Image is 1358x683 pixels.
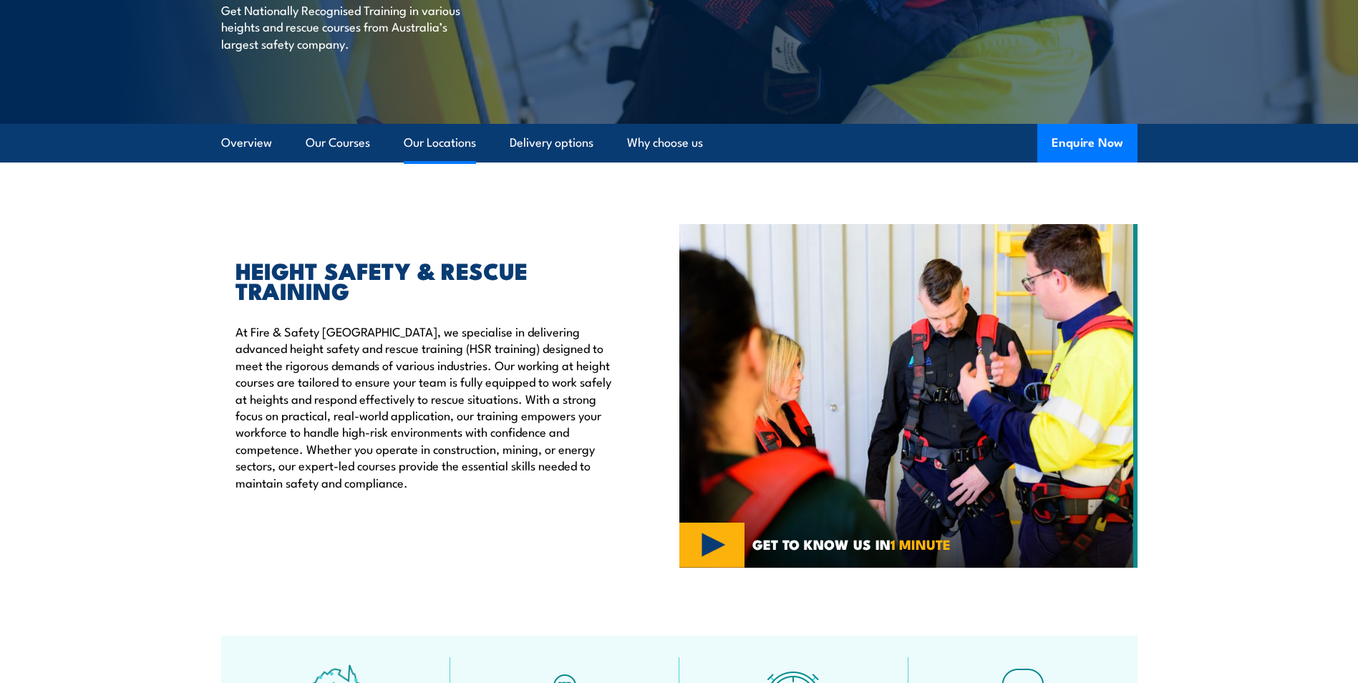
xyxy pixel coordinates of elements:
a: Delivery options [510,124,593,162]
h2: HEIGHT SAFETY & RESCUE TRAINING [236,260,613,300]
img: Fire & Safety Australia offer working at heights courses and training [679,224,1138,568]
strong: 1 MINUTE [891,533,951,554]
a: Overview [221,124,272,162]
a: Why choose us [627,124,703,162]
a: Our Locations [404,124,476,162]
button: Enquire Now [1037,124,1138,163]
a: Our Courses [306,124,370,162]
span: GET TO KNOW US IN [752,538,951,551]
p: Get Nationally Recognised Training in various heights and rescue courses from Australia’s largest... [221,1,482,52]
p: At Fire & Safety [GEOGRAPHIC_DATA], we specialise in delivering advanced height safety and rescue... [236,323,613,490]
